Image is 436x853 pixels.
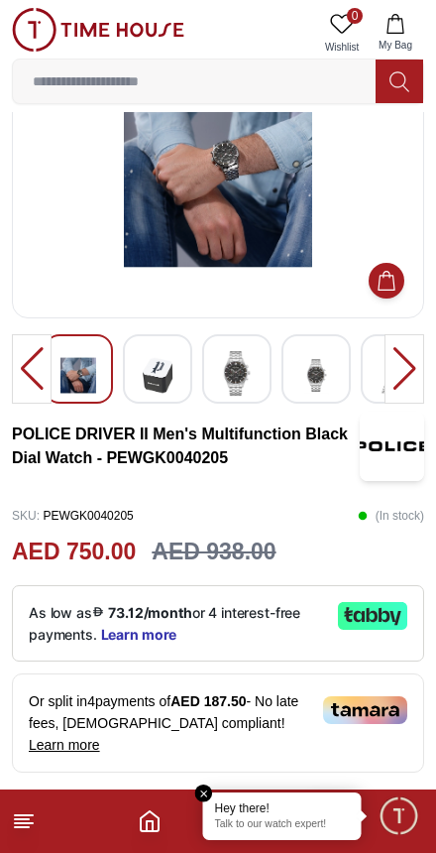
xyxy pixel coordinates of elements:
[360,412,424,481] img: POLICE DRIVER II Men's Multifunction Black Dial Watch - PEWGK0040205
[378,794,421,838] div: Chat Widget
[12,8,184,52] img: ...
[12,535,136,569] h2: AED 750.00
[12,423,360,470] h3: POLICE DRIVER II Men's Multifunction Black Dial Watch - PEWGK0040205
[12,673,424,773] div: Or split in 4 payments of - No late fees, [DEMOGRAPHIC_DATA] compliant!
[152,535,275,569] h3: AED 938.00
[219,351,255,398] img: POLICE DRIVER II Men's Multifunction Black Dial Watch - PEWGK0040205
[29,737,100,753] span: Learn more
[367,8,424,59] button: My Bag
[12,501,134,531] p: PEWGK0040205
[12,509,40,523] span: SKU :
[195,785,213,802] em: Close tooltip
[378,351,413,400] img: POLICE DRIVER II Men's Multifunction Black Dial Watch - PEWGK0040205
[60,351,96,400] img: POLICE DRIVER II Men's Multifunction Black Dial Watch - PEWGK0040205
[323,696,407,724] img: Tamara
[170,693,246,709] span: AED 187.50
[215,818,350,832] p: Talk to our watch expert!
[29,44,407,302] img: POLICE DRIVER II Men's Multifunction Black Dial Watch - PEWGK0040205
[298,351,334,400] img: POLICE DRIVER II Men's Multifunction Black Dial Watch - PEWGK0040205
[140,351,175,400] img: POLICE DRIVER II Men's Multifunction Black Dial Watch - PEWGK0040205
[317,8,367,59] a: 0Wishlist
[358,501,424,531] p: ( In stock )
[138,809,162,833] a: Home
[369,263,404,299] button: Add to Cart
[215,800,350,816] div: Hey there!
[317,40,367,55] span: Wishlist
[347,8,363,24] span: 0
[371,38,420,53] span: My Bag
